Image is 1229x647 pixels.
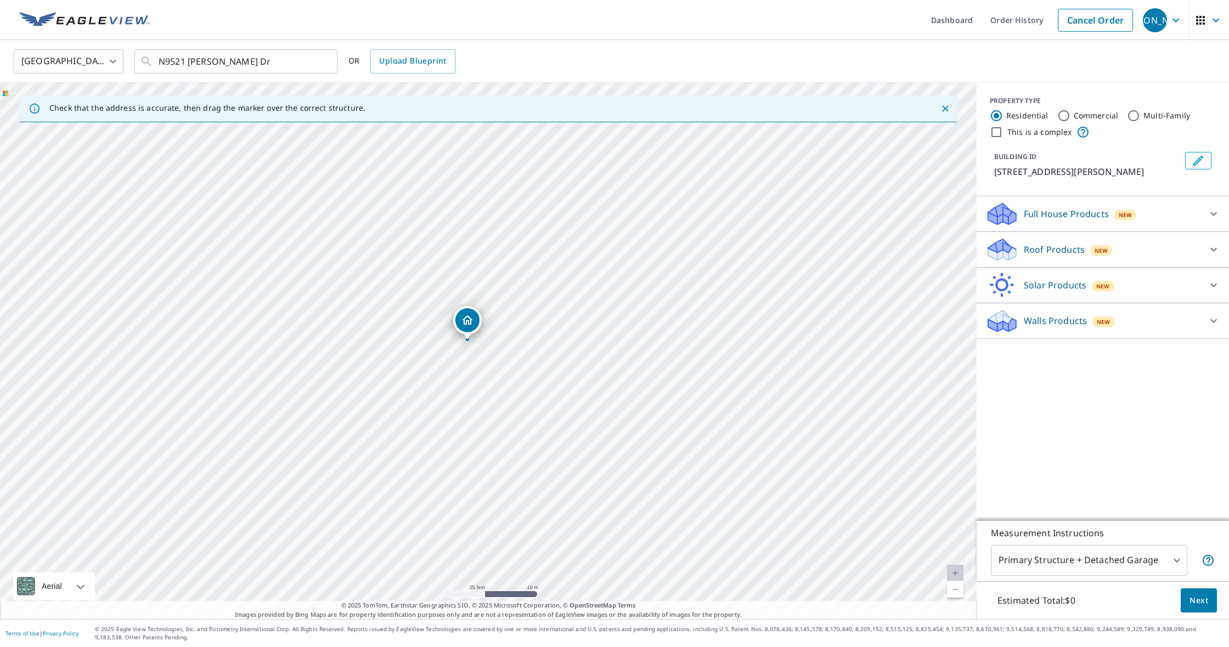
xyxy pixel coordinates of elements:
div: [GEOGRAPHIC_DATA] [14,46,123,77]
p: [STREET_ADDRESS][PERSON_NAME] [994,165,1181,178]
label: Commercial [1074,110,1119,121]
div: Full House ProductsNew [985,201,1220,227]
input: Search by address or latitude-longitude [159,46,315,77]
span: New [1097,317,1110,326]
a: Upload Blueprint [370,49,455,73]
p: © 2025 Eagle View Technologies, Inc. and Pictometry International Corp. All Rights Reserved. Repo... [95,625,1224,642]
img: EV Logo [20,12,149,29]
label: Multi-Family [1143,110,1190,121]
span: New [1096,282,1109,291]
div: PROPERTY TYPE [990,96,1216,106]
a: Current Level 20, Zoom Out [947,581,963,598]
div: OR [348,49,455,73]
button: Close [938,101,952,116]
a: Current Level 20, Zoom In Disabled [947,565,963,581]
label: Residential [1006,110,1048,121]
a: Cancel Order [1058,9,1133,32]
p: Roof Products [1024,243,1085,256]
div: Dropped pin, building 1, Residential property, N9521 Connors Dr White Lake, WI 54491 [453,306,482,340]
a: Terms of Use [5,629,40,637]
p: Measurement Instructions [991,526,1215,540]
div: Primary Structure + Detached Garage [991,545,1187,576]
p: Walls Products [1024,314,1087,327]
a: OpenStreetMap [570,601,616,609]
span: Next [1189,594,1208,608]
div: Walls ProductsNew [985,308,1220,334]
div: Aerial [13,572,95,600]
p: Estimated Total: $0 [989,588,1084,612]
div: Aerial [38,572,65,600]
button: Next [1181,588,1217,613]
p: | [5,630,78,637]
button: Edit building 1 [1185,152,1211,169]
span: Your report will include the primary structure and a detached garage if one exists. [1202,554,1215,567]
p: Full House Products [1024,207,1109,220]
div: Roof ProductsNew [985,236,1220,263]
label: This is a complex [1007,127,1072,138]
div: [PERSON_NAME] [1143,8,1167,32]
a: Terms [618,601,636,609]
a: Privacy Policy [43,629,78,637]
p: Solar Products [1024,279,1086,292]
span: New [1119,211,1132,219]
span: © 2025 TomTom, Earthstar Geographics SIO, © 2025 Microsoft Corporation, © [341,601,636,610]
p: Check that the address is accurate, then drag the marker over the correct structure. [49,103,365,113]
div: Solar ProductsNew [985,272,1220,298]
p: BUILDING ID [994,152,1036,161]
span: Upload Blueprint [379,54,446,68]
span: New [1095,246,1108,255]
